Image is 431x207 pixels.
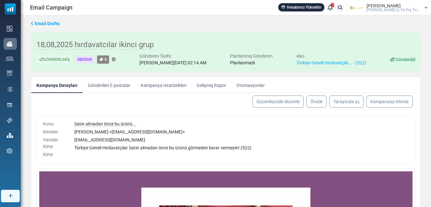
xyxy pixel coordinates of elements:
img: support-icon.svg [7,118,12,123]
a: Hesabınızı Yükseltin [278,3,324,11]
a: Düzenleyicide düzenle [252,96,304,108]
span: Türkiye Geneli Hırdavatçılar Satın almadan önce bu ürünü görmeden karar vermeyin! (522) [74,145,251,150]
a: Email Drafts [31,20,60,27]
span: 0 [105,57,107,61]
div: [PERSON_NAME][DATE] 02:14 AM [139,60,206,66]
img: settings-icon.svg [7,148,12,154]
img: workflow.svg [7,86,14,93]
span: 1 [331,3,334,7]
span: Satın almadan önce bu ürünü... [74,121,136,127]
div: Kime [43,151,67,158]
span: [PERSON_NAME] İç Ve Dış Tic... [367,8,420,12]
a: Kampanyayı Klonla [366,96,413,108]
span: 18,08,2025 hırdavatcılar ikinci grup [36,40,154,50]
img: dashboard-icon.svg [7,26,12,32]
a: Etiket Ekle [112,58,116,62]
span: [PERSON_NAME] [367,4,401,8]
img: User Logo [349,3,365,12]
div: Kimden [43,129,67,135]
img: campaigns-icon-active.png [7,41,12,46]
a: Otomasyonlar [231,77,270,93]
span: Email Campaign [30,3,72,12]
a: 1 [326,3,334,12]
img: landing_pages.svg [7,102,12,108]
a: 0 [97,55,109,63]
a: Tarayıcıda aç [329,96,364,108]
div: Konu [43,121,67,127]
img: email-templates-icon.svg [7,70,12,76]
div: Alıcı [296,53,366,60]
a: Kampanya Detayları [31,77,83,93]
div: [EMAIL_ADDRESS][DOMAIN_NAME] [74,137,409,143]
img: contacts-icon.svg [6,56,13,61]
span: Gönderildi [395,57,415,62]
div: Design [75,56,94,64]
a: Gelişmiş Rapor [191,77,231,93]
div: Gönderim Tarihi: [139,53,206,60]
a: Türkiye Geneli Hırdavatçıla... - (522) [296,60,366,65]
a: Gönderilen E-postalar [83,77,136,93]
img: mailsoftly_icon_blue_white.svg [5,4,16,15]
a: Kampanya İstatistikleri [136,77,191,93]
a: User Logo [PERSON_NAME] [PERSON_NAME] İç Ve Dış Tic... [349,3,428,12]
span: Planlanmadı [230,60,255,65]
span: translation missing: tr.ms_sidebar.email_drafts [35,21,60,26]
div: Gönderilmiş [36,56,72,64]
div: Planlanmış Gönderim [230,53,272,60]
a: Önizle [306,96,327,108]
div: Yanıtlar Kime [43,137,67,150]
div: [PERSON_NAME] < [EMAIL_ADDRESS][DOMAIN_NAME] > [74,129,409,135]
